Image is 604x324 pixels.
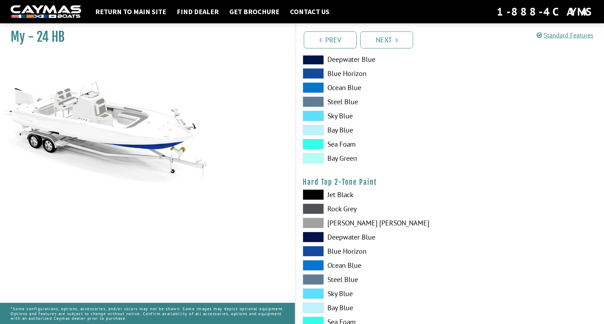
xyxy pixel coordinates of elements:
[303,96,443,107] label: Steel Blue
[303,288,443,299] label: Sky Blue
[303,246,443,257] label: Blue Horizon
[303,178,597,187] h4: Hard Top 2-Tone Paint
[303,260,443,271] label: Ocean Blue
[303,139,443,149] label: Sea Foam
[11,29,277,45] h1: My - 24 HB
[303,54,443,65] label: Deepwater Blue
[303,111,443,121] label: Sky Blue
[303,232,443,242] label: Deepwater Blue
[303,153,443,164] label: Bay Green
[304,31,357,48] a: Prev
[286,7,333,16] a: Contact Us
[360,31,413,48] a: Next
[11,5,81,18] img: white-logo-c9c8dbefe5ff5ceceb0f0178aa75bf4bb51f6bca0971e226c86eb53dfe498488.png
[303,82,443,93] label: Ocean Blue
[303,189,443,200] label: Jet Black
[303,218,443,228] label: [PERSON_NAME] [PERSON_NAME]
[537,31,593,39] a: Standard Features
[497,4,593,19] div: 1-888-4CAYMAS
[226,7,283,16] a: Get Brochure
[302,30,604,48] ul: Pagination
[303,125,443,135] label: Bay Blue
[173,7,222,16] a: Find Dealer
[92,7,170,16] a: Return to main site
[303,302,443,313] label: Bay Blue
[303,68,443,79] label: Blue Horizon
[303,204,443,214] label: Rock Grey
[303,274,443,285] label: Steel Blue
[11,303,284,324] p: *Some configurations, options, accessories, and/or colors may not be shown. Some images may depic...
